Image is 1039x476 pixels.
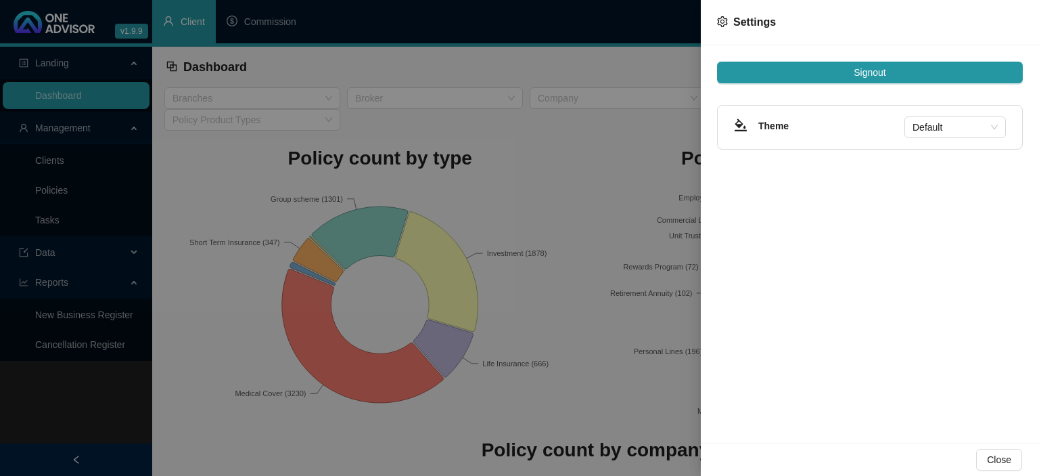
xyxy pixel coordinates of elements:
button: Close [976,449,1022,471]
span: Signout [854,65,885,80]
span: Close [987,452,1011,467]
span: Default [913,117,998,137]
span: setting [717,16,728,27]
h4: Theme [758,118,904,133]
button: Signout [717,62,1023,83]
span: bg-colors [734,118,747,132]
span: Settings [733,16,776,28]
